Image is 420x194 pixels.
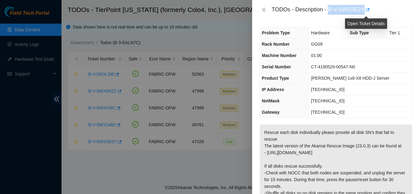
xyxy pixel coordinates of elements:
span: close [261,7,266,12]
span: Hardware [311,30,330,35]
span: NetMask [262,98,280,103]
span: Sub Type [350,30,369,35]
span: [TECHNICAL_ID] [311,98,345,103]
span: Machine Number [262,53,297,58]
span: [PERSON_NAME] 1x8-X8 HDD-J Server [311,76,389,81]
span: [TECHNICAL_ID] [311,87,345,92]
span: 01:00 [311,53,322,58]
span: CT-4190529-00547-N0 [311,64,355,69]
span: Gateway [262,110,280,115]
button: Close [260,7,268,13]
span: Serial Number [262,64,291,69]
div: TODOs - Description - B-V-5WSSE2Y [272,5,413,15]
span: Rack Number [262,42,290,47]
span: Problem Type [262,30,290,35]
span: Tier 1 [389,30,400,35]
div: Open Ticket Details [345,18,387,29]
span: IP Address [262,87,284,92]
span: GG09 [311,42,323,47]
span: [TECHNICAL_ID] [311,110,345,115]
span: Product Type [262,76,289,81]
